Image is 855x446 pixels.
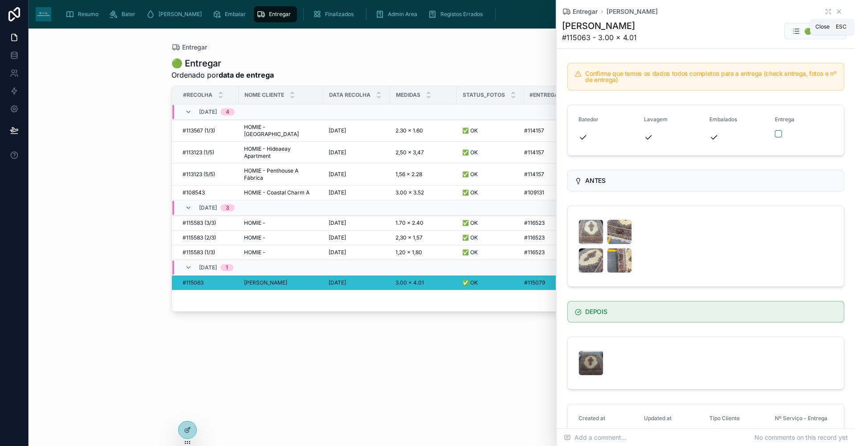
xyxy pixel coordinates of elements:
[183,127,233,134] a: #113567 (1/3)
[183,234,216,241] span: #115583 (2/3)
[183,279,233,286] a: #115063
[462,127,478,134] span: ✅ OK
[524,127,700,134] a: #114157
[775,116,794,123] span: Entrega
[244,249,265,256] span: HOMIE -
[644,415,672,421] span: Updated at
[395,279,424,286] span: 3.00 x 4.01
[562,32,637,43] span: #115063 - 3.00 x 4.01
[329,127,385,134] a: [DATE]
[834,23,848,30] span: Esc
[524,249,700,256] a: #116523
[395,249,422,256] span: 1,20 × 1,80
[159,11,202,18] span: [PERSON_NAME]
[607,7,658,16] a: [PERSON_NAME]
[815,23,830,30] span: Close
[462,149,478,156] span: ✅ OK
[219,70,274,79] strong: data de entrega
[244,279,287,286] span: [PERSON_NAME]
[524,279,545,286] span: #115079
[329,279,346,286] span: [DATE]
[183,171,215,178] span: #113123 (5/5)
[183,189,205,196] span: #108543
[244,189,318,196] a: HOMIE - Coastal Charm A
[226,108,229,116] div: 4
[462,219,478,227] span: ✅ OK
[183,234,233,241] a: #115583 (2/3)
[183,219,233,227] a: #115583 (3/3)
[585,178,837,184] h5: ANTES
[462,171,478,178] span: ✅ OK
[395,171,422,178] span: 1,56 x 2.28
[373,6,423,22] a: Admin Area
[562,20,637,32] h1: [PERSON_NAME]
[226,264,228,271] div: 1
[462,234,478,241] span: ✅ OK
[183,249,233,256] a: #115583 (1/3)
[395,149,452,156] a: 2,50 × 3,47
[524,171,700,178] a: #114157
[329,189,346,196] span: [DATE]
[709,116,737,123] span: Embalados
[329,149,385,156] a: [DATE]
[524,219,545,227] span: #116523
[199,204,217,211] span: [DATE]
[329,171,385,178] a: [DATE]
[244,219,318,227] a: HOMIE -
[244,124,318,138] a: HOMIE - [GEOGRAPHIC_DATA]
[106,6,142,22] a: Bater
[329,234,385,241] a: [DATE]
[244,145,318,160] a: HOMIE - Hideaeay Apartment
[585,309,837,315] h5: DEPOIS
[573,7,598,16] span: Entregar
[183,149,233,156] a: #113123 (1/5)
[524,219,700,227] a: #116523
[143,6,208,22] a: [PERSON_NAME]
[524,149,544,156] span: #114157
[775,415,827,421] span: Nº Serviço - Entrega
[395,279,452,286] a: 3.00 x 4.01
[244,167,318,182] a: HOMIE - Penthouse A Fábrica
[325,11,354,18] span: Finalizados
[58,4,800,24] div: scrollable content
[310,6,360,22] a: Finalizados
[462,279,518,286] a: ✅ OK
[329,149,346,156] span: [DATE]
[183,171,233,178] a: #113123 (5/5)
[425,6,489,22] a: Registos Errados
[329,219,385,227] a: [DATE]
[804,27,839,36] span: 🟢 Entregar
[269,11,291,18] span: Entregar
[524,234,700,241] a: #116523
[329,234,346,241] span: [DATE]
[462,234,518,241] a: ✅ OK
[244,91,284,99] span: Nome Cliente
[254,6,297,22] a: Entregar
[395,234,452,241] a: 2,30 × 1,57
[564,433,627,442] span: Add a comment...
[244,249,318,256] a: HOMIE -
[395,171,452,178] a: 1,56 x 2.28
[210,6,252,22] a: Embalar
[463,91,505,99] span: Status_Fotos
[199,264,217,271] span: [DATE]
[329,249,346,256] span: [DATE]
[784,23,846,39] button: 🟢 Entregar
[524,189,700,196] a: #109131
[395,219,452,227] a: 1.70 x 2.40
[199,108,217,116] span: [DATE]
[462,279,478,286] span: ✅ OK
[644,116,668,123] span: Lavagem
[244,189,309,196] span: HOMIE - Coastal Charm A
[395,127,452,134] a: 2.30 x 1.60
[395,219,423,227] span: 1.70 x 2.40
[244,234,265,241] span: HOMIE -
[709,415,740,421] span: Tipo Cliente
[396,91,420,99] span: Medidas
[63,6,105,22] a: Resumo
[244,234,318,241] a: HOMIE -
[226,204,229,211] div: 3
[329,171,346,178] span: [DATE]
